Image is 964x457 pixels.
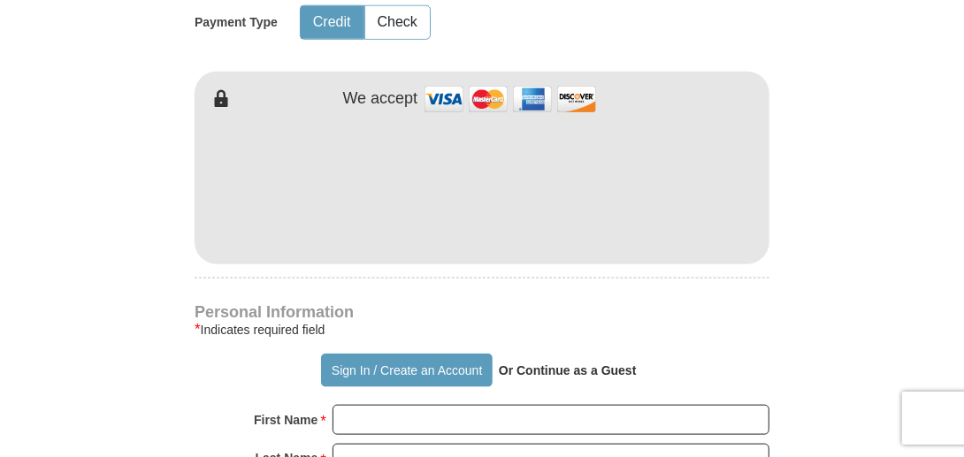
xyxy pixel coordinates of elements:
h4: We accept [343,89,418,109]
button: Credit [301,6,363,39]
strong: First Name [254,407,318,432]
strong: Or Continue as a Guest [499,363,637,377]
div: Indicates required field [195,319,769,340]
button: Check [365,6,430,39]
h5: Payment Type [195,15,278,30]
button: Sign In / Create an Account [321,354,492,387]
h4: Personal Information [195,305,769,319]
img: credit cards accepted [422,80,599,118]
